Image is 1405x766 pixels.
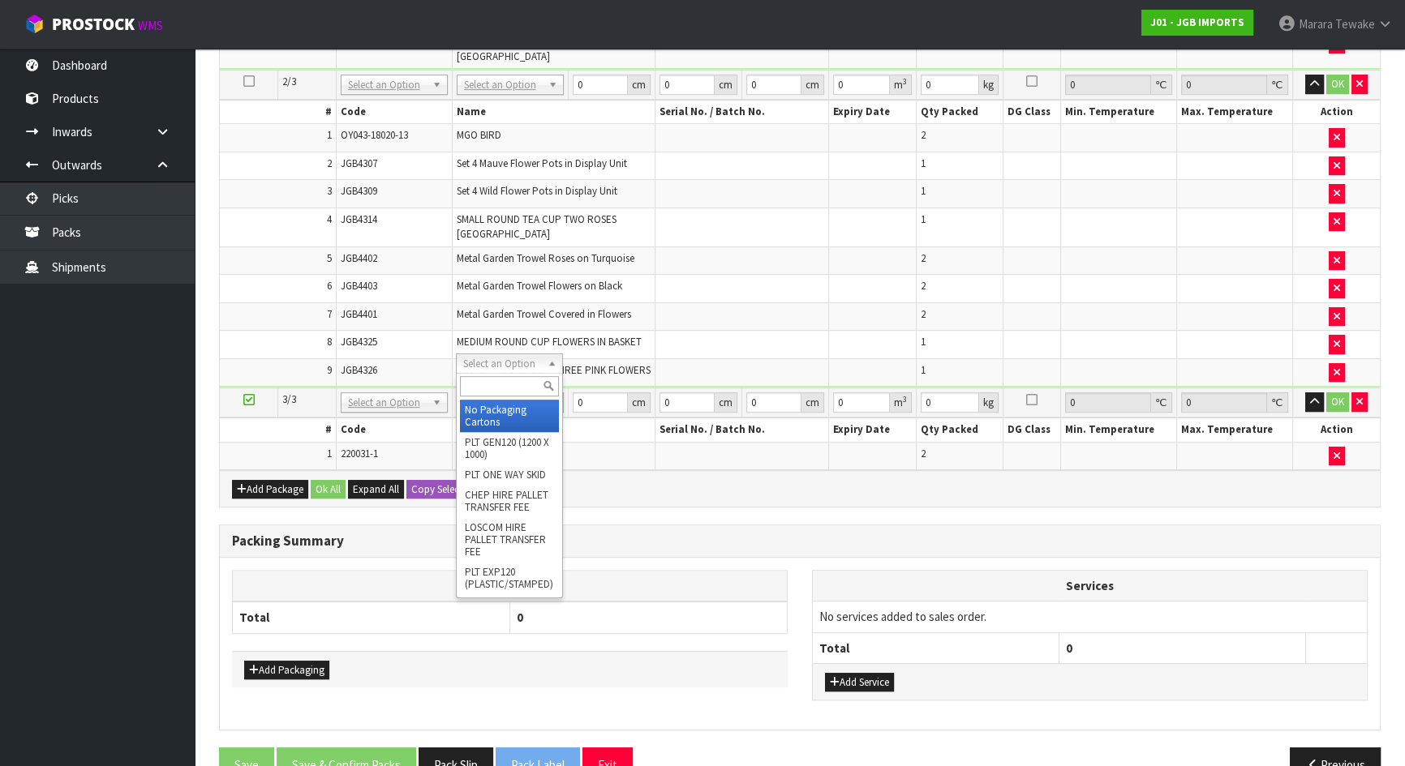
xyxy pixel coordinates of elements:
[890,392,912,413] div: m
[460,485,559,517] li: CHEP HIRE PALLET TRANSFER FEE
[327,279,332,293] span: 6
[457,335,642,349] span: MEDIUM ROUND CUP FLOWERS IN BASKET
[457,34,609,62] span: SMALL WATERING CAN TWO ROSES [GEOGRAPHIC_DATA]
[341,251,377,265] span: JGB4402
[1326,75,1349,94] button: OK
[460,432,559,464] li: PLT GEN120 (1200 X 1000)
[1335,16,1375,32] span: Tewake
[921,156,926,170] span: 1
[220,418,336,442] th: #
[1299,16,1333,32] span: Marara
[353,482,399,496] span: Expand All
[655,101,829,124] th: Serial No. / Batch No.
[801,392,824,413] div: cm
[1326,392,1349,412] button: OK
[813,571,1367,601] th: Services
[327,307,332,321] span: 7
[1141,10,1253,36] a: J01 - JGB IMPORTS
[233,601,510,633] th: Total
[336,418,452,442] th: Code
[232,533,1368,549] h3: Packing Summary
[463,354,541,374] span: Select an Option
[348,75,426,95] span: Select an Option
[457,156,627,170] span: Set 4 Mauve Flower Pots in Display Unit
[890,75,912,95] div: m
[341,212,377,226] span: JGB4314
[1293,101,1380,124] th: Action
[979,75,999,95] div: kg
[1151,392,1172,413] div: ℃
[1151,75,1172,95] div: ℃
[916,418,1003,442] th: Qty Packed
[460,517,559,562] li: LOSCOM HIRE PALLET TRANSFER FEE
[220,101,336,124] th: #
[336,101,452,124] th: Code
[1267,75,1288,95] div: ℃
[813,601,1367,632] td: No services added to sales order.
[341,156,377,170] span: JGB4307
[327,184,332,198] span: 3
[1003,101,1061,124] th: DG Class
[341,335,377,349] span: JGB4325
[655,418,829,442] th: Serial No. / Batch No.
[457,279,622,293] span: Metal Garden Trowel Flowers on Black
[282,75,296,88] span: 2/3
[916,101,1003,124] th: Qty Packed
[452,101,655,124] th: Name
[452,418,655,442] th: Name
[327,335,332,349] span: 8
[715,75,737,95] div: cm
[1150,15,1244,29] strong: J01 - JGB IMPORTS
[921,335,926,349] span: 1
[1003,418,1061,442] th: DG Class
[311,480,346,499] button: Ok All
[406,480,478,499] button: Copy Selected
[921,363,926,377] span: 1
[1061,418,1177,442] th: Min. Temperature
[628,392,651,413] div: cm
[327,447,332,460] span: 1
[921,307,926,321] span: 2
[628,75,651,95] div: cm
[282,392,296,406] span: 3/3
[327,363,332,377] span: 9
[921,128,926,142] span: 2
[813,632,1059,663] th: Total
[327,212,332,226] span: 4
[457,251,634,265] span: Metal Garden Trowel Roses on Turquoise
[715,392,737,413] div: cm
[341,184,377,198] span: JGB4309
[1267,392,1288,413] div: ℃
[457,184,617,198] span: Set 4 Wild Flower Pots in Display Unit
[1066,640,1072,656] span: 0
[341,363,377,377] span: JGB4326
[341,447,378,460] span: 220031-1
[233,571,788,602] th: Packagings
[138,18,163,33] small: WMS
[979,392,999,413] div: kg
[341,279,377,293] span: JGB4403
[921,447,926,460] span: 2
[921,279,926,293] span: 2
[232,480,308,499] button: Add Package
[1177,418,1293,442] th: Max. Temperature
[24,14,45,34] img: cube-alt.png
[464,75,542,95] span: Select an Option
[327,251,332,265] span: 5
[829,418,916,442] th: Expiry Date
[921,251,926,265] span: 2
[244,661,329,680] button: Add Packaging
[825,673,894,692] button: Add Service
[52,14,135,35] span: ProStock
[348,480,404,499] button: Expand All
[457,128,501,142] span: MGO BIRD
[327,156,332,170] span: 2
[460,562,559,594] li: PLT EXP120 (PLASTIC/STAMPED)
[903,394,907,404] sup: 3
[327,128,332,142] span: 1
[921,212,926,226] span: 1
[457,307,631,321] span: Metal Garden Trowel Covered in Flowers
[921,184,926,198] span: 1
[457,212,617,241] span: SMALL ROUND TEA CUP TWO ROSES [GEOGRAPHIC_DATA]
[903,76,907,87] sup: 3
